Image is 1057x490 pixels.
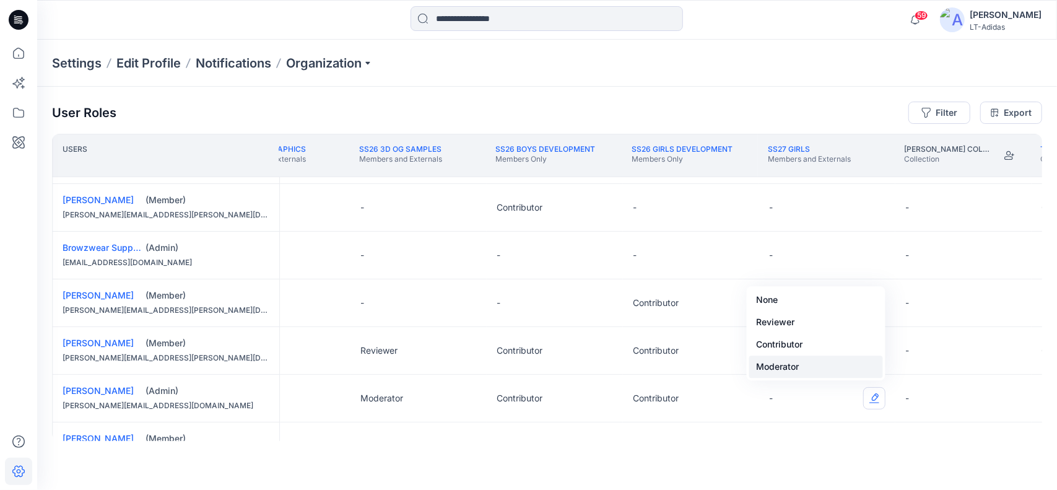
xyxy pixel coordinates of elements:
[146,194,269,206] div: (Member)
[769,392,773,405] p: -
[905,297,909,309] p: -
[360,344,398,357] p: Reviewer
[63,338,134,348] a: [PERSON_NAME]
[940,7,965,32] img: avatar
[904,154,993,164] p: Collection
[905,201,909,214] p: -
[497,344,542,357] p: Contributor
[904,144,993,154] p: [PERSON_NAME] collection
[63,433,134,444] a: [PERSON_NAME]
[63,400,269,412] div: [PERSON_NAME][EMAIL_ADDRESS][DOMAIN_NAME]
[63,385,134,396] a: [PERSON_NAME]
[497,440,500,452] p: -
[52,55,102,72] p: Settings
[497,201,542,214] p: Contributor
[749,333,883,356] button: Contributor
[633,201,637,214] p: -
[63,242,144,253] a: Browzwear Support
[495,154,595,164] p: Members Only
[63,144,87,167] p: Users
[63,195,134,205] a: [PERSON_NAME]
[497,392,542,405] p: Contributor
[360,297,364,309] p: -
[63,290,134,300] a: [PERSON_NAME]
[768,144,810,154] a: SS27 GIRLS
[497,249,500,261] p: -
[196,55,271,72] a: Notifications
[359,154,442,164] p: Members and Externals
[633,297,679,309] p: Contributor
[632,144,733,154] a: SS26 GIRLS DEVELOPMENT
[633,249,637,261] p: -
[52,105,116,120] p: User Roles
[863,387,885,409] button: Edit Role
[970,7,1042,22] div: [PERSON_NAME]
[769,440,773,452] p: -
[908,102,970,124] button: Filter
[633,344,679,357] p: Contributor
[749,311,883,333] button: Reviewer
[146,337,269,349] div: (Member)
[980,102,1042,124] a: Export
[905,440,909,452] p: -
[768,154,851,164] p: Members and Externals
[63,352,269,364] div: [PERSON_NAME][EMAIL_ADDRESS][PERSON_NAME][DOMAIN_NAME]
[905,392,909,405] p: -
[905,249,909,261] p: -
[905,344,909,357] p: -
[360,392,403,405] p: Moderator
[998,144,1020,167] button: Join
[146,289,269,302] div: (Member)
[497,297,500,309] p: -
[970,22,1042,32] div: LT-Adidas
[146,385,269,397] div: (Admin)
[769,201,773,214] p: -
[146,432,269,445] div: (Member)
[633,440,676,452] p: Moderator
[749,356,883,378] button: Moderator
[63,256,269,269] div: [EMAIL_ADDRESS][DOMAIN_NAME]
[360,440,364,452] p: -
[359,144,442,154] a: SS26 3D OG SAMPLES
[633,392,679,405] p: Contributor
[915,11,928,20] span: 59
[63,304,269,317] div: [PERSON_NAME][EMAIL_ADDRESS][PERSON_NAME][DOMAIN_NAME]
[769,249,773,261] p: -
[1042,249,1045,261] p: -
[146,242,269,254] div: (Admin)
[360,249,364,261] p: -
[116,55,181,72] a: Edit Profile
[63,209,269,221] div: [PERSON_NAME][EMAIL_ADDRESS][PERSON_NAME][DOMAIN_NAME]
[632,154,733,164] p: Members Only
[495,144,595,154] a: SS26 BOYS DEVELOPMENT
[749,289,883,311] button: None
[360,201,364,214] p: -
